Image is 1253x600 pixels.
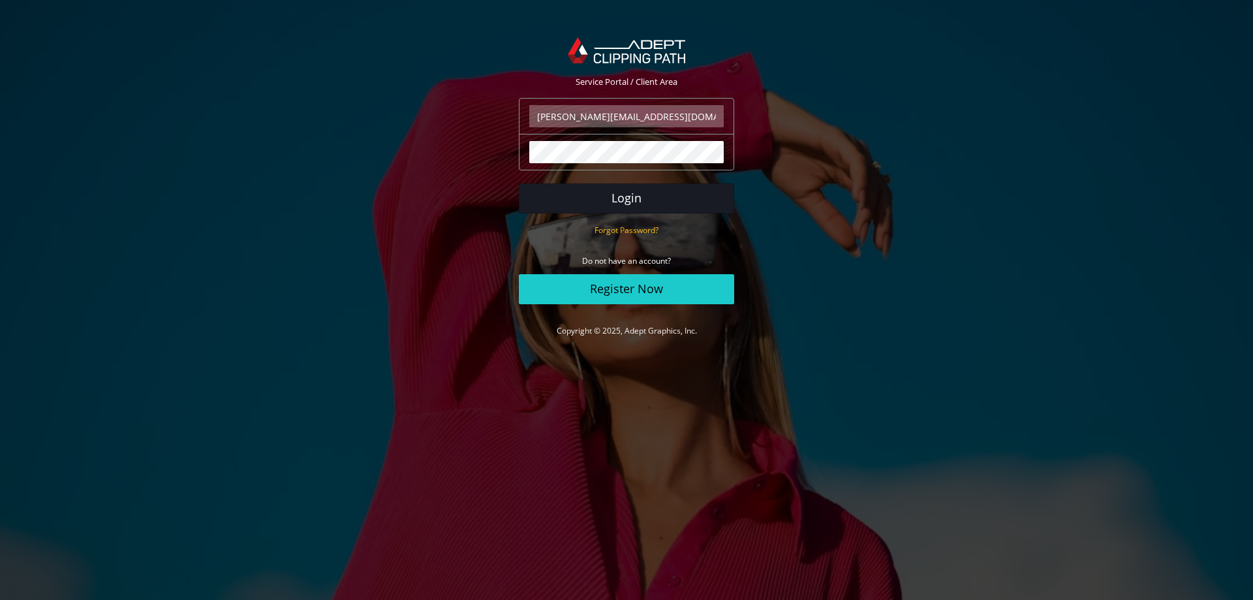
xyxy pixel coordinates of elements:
[568,37,685,63] img: Adept Graphics
[576,76,677,87] span: Service Portal / Client Area
[529,105,724,127] input: Email Address
[595,224,658,236] a: Forgot Password?
[595,225,658,236] small: Forgot Password?
[582,255,671,266] small: Do not have an account?
[519,183,734,213] button: Login
[557,325,697,336] a: Copyright © 2025, Adept Graphics, Inc.
[519,274,734,304] a: Register Now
